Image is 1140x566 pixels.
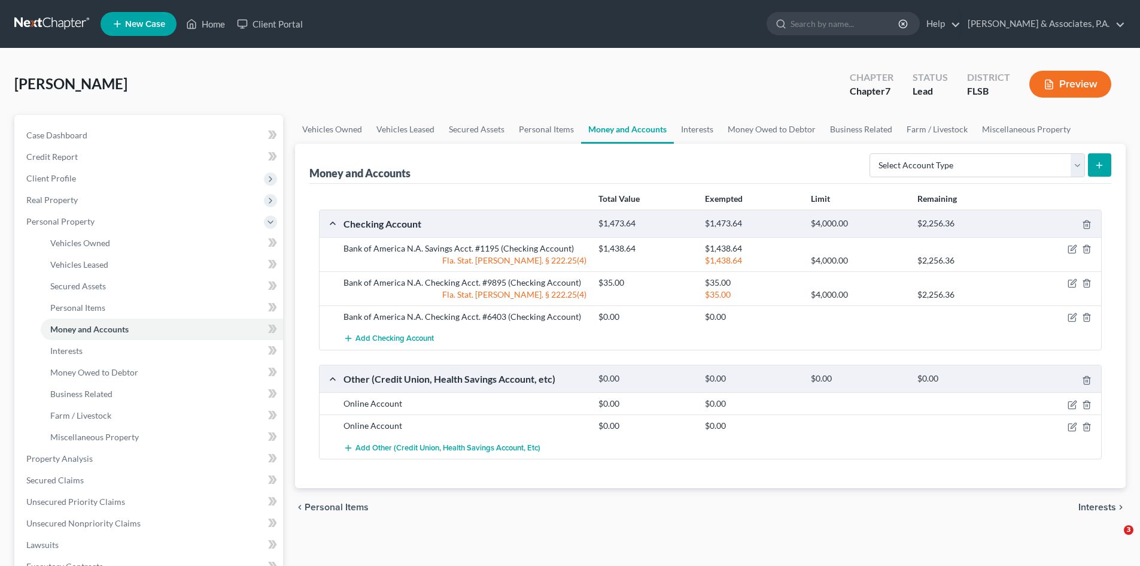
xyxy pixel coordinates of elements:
[811,193,830,204] strong: Limit
[50,346,83,356] span: Interests
[962,13,1125,35] a: [PERSON_NAME] & Associates, P.A.
[699,420,805,432] div: $0.00
[41,405,283,426] a: Farm / Livestock
[26,152,78,162] span: Credit Report
[805,289,911,301] div: $4,000.00
[512,115,581,144] a: Personal Items
[823,115,899,144] a: Business Related
[26,453,93,464] span: Property Analysis
[917,193,957,204] strong: Remaining
[17,513,283,534] a: Unsecured Nonpriority Claims
[338,217,592,230] div: Checking Account
[41,426,283,448] a: Miscellaneous Property
[592,420,698,432] div: $0.00
[699,398,805,410] div: $0.00
[50,432,139,442] span: Miscellaneous Property
[674,115,721,144] a: Interests
[50,259,108,270] span: Vehicles Leased
[295,503,305,512] i: chevron_left
[899,115,975,144] a: Farm / Livestock
[41,340,283,362] a: Interests
[125,20,165,29] span: New Case
[17,448,283,470] a: Property Analysis
[369,115,442,144] a: Vehicles Leased
[705,193,743,204] strong: Exempted
[50,238,110,248] span: Vehicles Owned
[791,13,900,35] input: Search by name...
[850,84,893,98] div: Chapter
[913,84,948,98] div: Lead
[41,362,283,383] a: Money Owed to Debtor
[338,289,592,301] div: Fla. Stat. [PERSON_NAME]. § 222.25(4)
[1078,503,1116,512] span: Interests
[338,373,592,385] div: Other (Credit Union, Health Savings Account, etc)
[967,84,1010,98] div: FLSB
[26,216,95,226] span: Personal Property
[41,254,283,276] a: Vehicles Leased
[41,232,283,254] a: Vehicles Owned
[343,437,540,459] button: Add Other (Credit Union, Health Savings Account, etc)
[1124,525,1133,535] span: 3
[355,334,434,344] span: Add Checking Account
[805,218,911,229] div: $4,000.00
[50,324,129,334] span: Money and Accounts
[26,475,84,485] span: Secured Claims
[699,289,805,301] div: $35.00
[17,491,283,513] a: Unsecured Priority Claims
[721,115,823,144] a: Money Owed to Debtor
[50,367,138,377] span: Money Owed to Debtor
[1078,503,1126,512] button: Interests chevron_right
[295,503,369,512] button: chevron_left Personal Items
[885,85,890,96] span: 7
[805,373,911,385] div: $0.00
[41,319,283,340] a: Money and Accounts
[309,166,411,180] div: Money and Accounts
[805,255,911,267] div: $4,000.00
[1116,503,1126,512] i: chevron_right
[50,302,105,313] span: Personal Items
[581,115,674,144] a: Money and Accounts
[26,540,59,550] span: Lawsuits
[41,276,283,297] a: Secured Assets
[14,75,127,92] span: [PERSON_NAME]
[442,115,512,144] a: Secured Assets
[231,13,309,35] a: Client Portal
[50,389,113,399] span: Business Related
[1099,525,1128,554] iframe: Intercom live chat
[338,420,592,432] div: Online Account
[592,311,698,323] div: $0.00
[699,373,805,385] div: $0.00
[967,71,1010,84] div: District
[911,255,1017,267] div: $2,256.36
[26,195,78,205] span: Real Property
[913,71,948,84] div: Status
[26,173,76,183] span: Client Profile
[699,243,805,255] div: $1,438.64
[850,71,893,84] div: Chapter
[338,277,592,289] div: Bank of America N.A. Checking Acct. #9895 (Checking Account)
[338,311,592,323] div: Bank of America N.A. Checking Acct. #6403 (Checking Account)
[26,497,125,507] span: Unsecured Priority Claims
[26,130,87,140] span: Case Dashboard
[343,328,434,350] button: Add Checking Account
[295,115,369,144] a: Vehicles Owned
[598,193,640,204] strong: Total Value
[1029,71,1111,98] button: Preview
[592,277,698,289] div: $35.00
[911,289,1017,301] div: $2,256.36
[699,218,805,229] div: $1,473.64
[920,13,960,35] a: Help
[41,383,283,405] a: Business Related
[592,243,698,255] div: $1,438.64
[50,410,111,420] span: Farm / Livestock
[592,218,698,229] div: $1,473.64
[50,281,106,291] span: Secured Assets
[699,277,805,289] div: $35.00
[911,373,1017,385] div: $0.00
[911,218,1017,229] div: $2,256.36
[17,470,283,491] a: Secured Claims
[699,311,805,323] div: $0.00
[17,125,283,146] a: Case Dashboard
[41,297,283,319] a: Personal Items
[592,398,698,410] div: $0.00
